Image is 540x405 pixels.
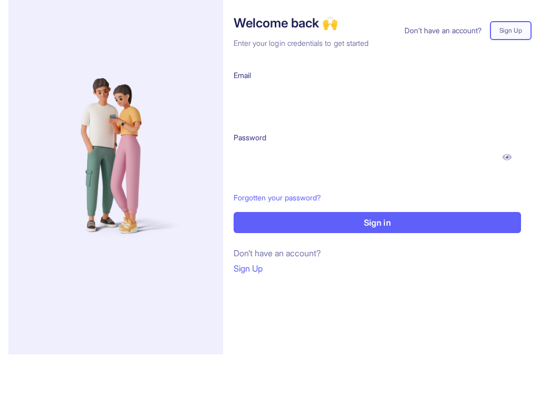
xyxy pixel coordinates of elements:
p: Email [234,70,521,81]
button: Sign Up [234,261,263,276]
h3: Enter your login credentials to get started [234,38,521,49]
button: Sign in [234,212,521,233]
a: Forgotten your password? [234,192,521,204]
a: Sign Up [481,21,540,40]
p: Sign in [364,216,390,229]
span: Don’t have an account? [234,248,321,258]
p: Password [234,132,521,143]
a: Sign Up [234,261,521,276]
h1: Welcome back 🙌 [234,15,521,32]
button: Sign Up [490,21,532,40]
span: Don’t have an account? [404,25,481,36]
